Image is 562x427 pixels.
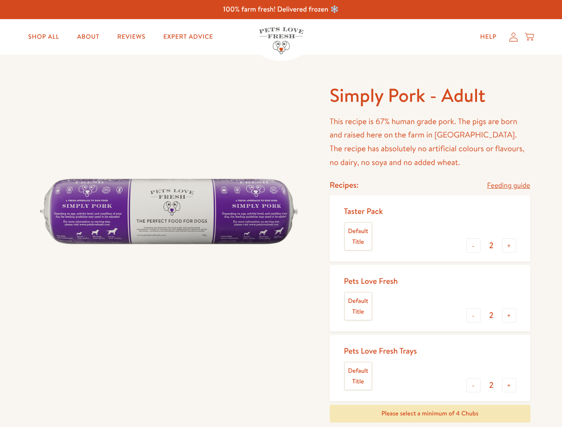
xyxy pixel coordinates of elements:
[344,276,398,286] div: Pets Love Fresh
[330,83,530,108] h1: Simply Pork - Adult
[259,27,303,54] img: Pets Love Fresh
[330,180,359,190] h4: Recipes:
[381,409,478,418] span: Please select a minimum of 4 Chubs
[466,378,481,392] button: -
[21,28,66,46] a: Shop All
[473,28,504,46] a: Help
[344,346,417,356] div: Pets Love Fresh Trays
[466,308,481,322] button: -
[32,83,308,347] img: Simply Pork - Adult
[345,223,372,250] label: Default Title
[502,378,516,392] button: +
[110,28,152,46] a: Reviews
[487,180,530,192] a: Feeding guide
[502,238,516,253] button: +
[345,363,372,390] label: Default Title
[70,28,106,46] a: About
[466,238,481,253] button: -
[502,308,516,322] button: +
[330,115,530,169] p: This recipe is 67% human grade pork. The pigs are born and raised here on the farm in [GEOGRAPHIC...
[345,293,372,320] label: Default Title
[344,206,383,216] div: Taster Pack
[156,28,220,46] a: Expert Advice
